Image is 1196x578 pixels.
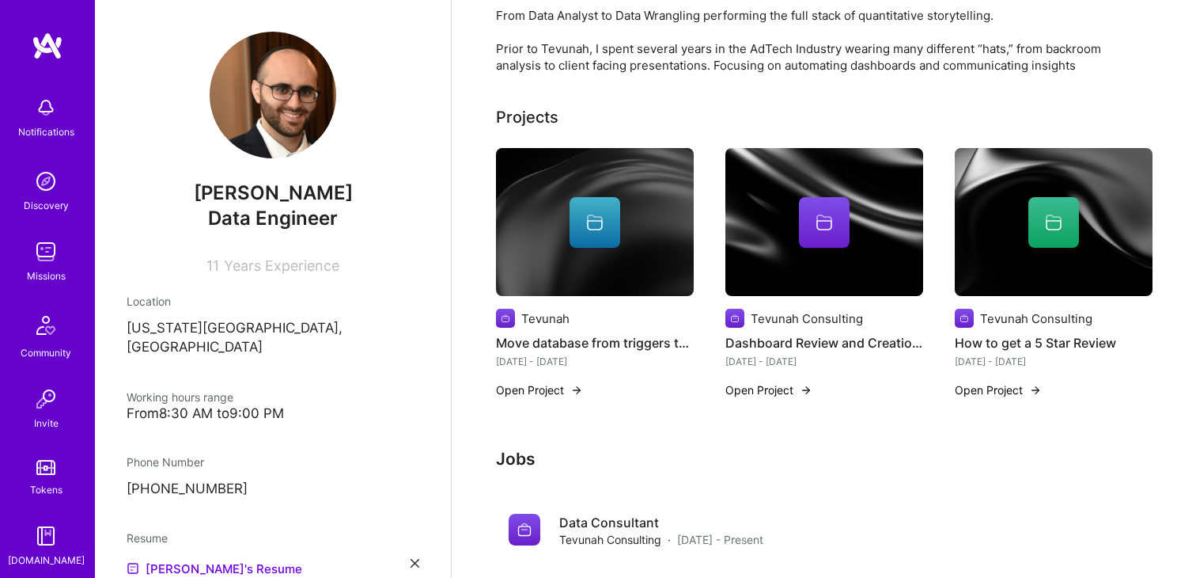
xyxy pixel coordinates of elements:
[210,32,336,158] img: User Avatar
[496,105,558,129] div: Projects
[725,148,923,297] img: cover
[127,480,419,499] p: [PHONE_NUMBER]
[411,559,419,568] i: icon Close
[725,353,923,370] div: [DATE] - [DATE]
[955,309,974,328] img: Company logo
[496,353,694,370] div: [DATE] - [DATE]
[496,309,515,328] img: Company logo
[8,552,85,568] div: [DOMAIN_NAME]
[127,293,419,310] div: Location
[521,310,570,327] div: Tevunah
[677,531,763,548] span: [DATE] - Present
[725,382,812,398] button: Open Project
[127,455,204,469] span: Phone Number
[955,353,1152,370] div: [DATE] - [DATE]
[127,405,419,422] div: From 8:30 AM to 9:00 PM
[206,257,219,274] span: 11
[27,306,65,344] img: Community
[496,333,694,353] h4: Move database from triggers to dbt
[208,207,338,230] span: Data Engineer
[30,383,62,415] img: Invite
[751,310,863,327] div: Tevunah Consulting
[725,309,744,328] img: Company logo
[496,148,694,297] img: cover
[509,514,540,546] img: Company logo
[36,460,55,475] img: tokens
[30,236,62,268] img: teamwork
[30,481,62,498] div: Tokens
[668,531,671,548] span: ·
[21,344,71,361] div: Community
[127,559,302,578] a: [PERSON_NAME]'s Resume
[955,148,1152,297] img: cover
[30,92,62,124] img: bell
[570,384,583,397] img: arrow-right
[24,197,69,214] div: Discovery
[725,333,923,353] h4: Dashboard Review and Creation for E-commerce Company
[34,415,59,432] div: Invite
[496,449,1152,469] h3: Jobs
[1029,384,1042,397] img: arrow-right
[955,382,1042,398] button: Open Project
[18,124,74,140] div: Notifications
[127,531,168,545] span: Resume
[559,514,763,531] h4: Data Consultant
[559,531,661,548] span: Tevunah Consulting
[224,257,339,274] span: Years Experience
[30,520,62,552] img: guide book
[980,310,1092,327] div: Tevunah Consulting
[127,319,419,357] p: [US_STATE][GEOGRAPHIC_DATA], [GEOGRAPHIC_DATA]
[127,181,419,205] span: [PERSON_NAME]
[127,390,233,404] span: Working hours range
[496,382,583,398] button: Open Project
[127,562,139,575] img: Resume
[800,384,812,397] img: arrow-right
[955,333,1152,353] h4: How to get a 5 Star Review
[27,268,66,284] div: Missions
[32,32,63,60] img: logo
[30,165,62,197] img: discovery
